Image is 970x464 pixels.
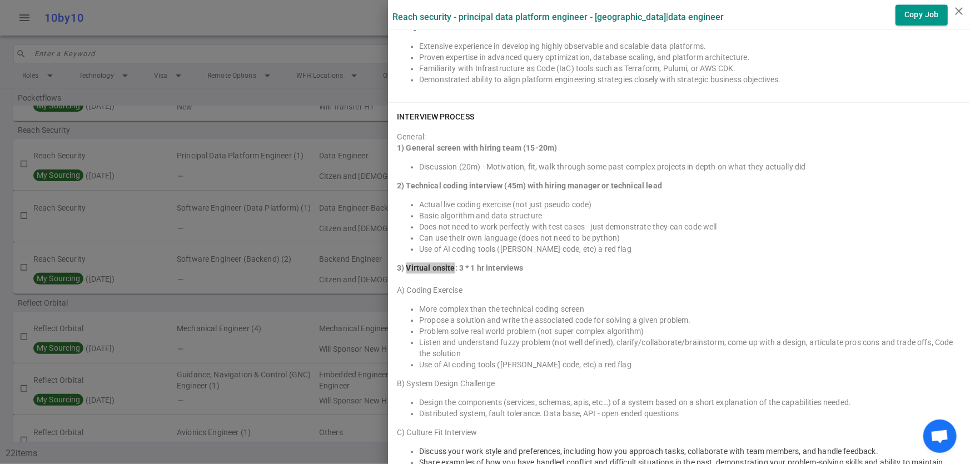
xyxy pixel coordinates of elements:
[397,263,524,272] strong: 3) Virtual onsite: 3 * 1 hr interviews
[419,210,961,221] li: Basic algorithm and data structure
[397,378,961,389] div: B) System Design Challenge
[419,41,961,52] li: Extensive experience in developing highly observable and scalable data platforms.
[419,74,961,85] li: Demonstrated ability to align platform engineering strategies closely with strategic business obj...
[397,19,961,31] h2: Ways to stand out:
[419,359,961,370] li: Use of AI coding tools ([PERSON_NAME] code, etc) a red flag
[397,111,474,122] h6: INTERVIEW PROCESS
[419,63,961,74] li: Familiarity with Infrastructure as Code (IaC) tools such as Terraform, Pulumi, or AWS CDK.
[397,427,961,438] div: C) Culture Fit Interview
[419,303,961,315] li: More complex than the technical coding screen
[952,4,966,18] i: close
[419,397,961,408] li: Design the components (services, schemas, apis, etc…) of a system based on a short explanation of...
[419,447,878,456] span: Discuss your work style and preferences, including how you approach tasks, collaborate with team ...
[419,408,961,419] li: Distributed system, fault tolerance. Data base, API - open ended questions
[419,199,961,210] li: Actual live coding exercise (not just pseudo code)
[392,12,724,22] label: Reach Security - Principal Data Platform Engineer - [GEOGRAPHIC_DATA] | Data Engineer
[923,420,957,453] div: Open chat
[419,52,961,63] li: Proven expertise in advanced query optimization, database scaling, and platform architecture.
[419,315,961,326] li: Propose a solution and write the associated code for solving a given problem.
[419,243,961,255] li: Use of AI coding tools ([PERSON_NAME] code, etc) a red flag
[397,285,961,296] div: A) Coding Exercise
[419,161,961,172] li: Discussion (20m) - Motivation, fit, walk through some past complex projects in depth on what they...
[419,221,961,232] li: Does not need to work perfectly with test cases - just demonstrate they can code well
[419,232,961,243] li: Can use their own language (does not need to be python)
[419,337,961,359] li: Listen and understand fuzzy problem (not well defined), clarify/collaborate/brainstorm, come up w...
[896,4,948,25] button: Copy Job
[397,181,662,190] strong: 2) Technical coding interview (45m) with hiring manager or technical lead
[419,326,961,337] li: Problem solve real world problem (not super complex algorithm)
[397,143,557,152] strong: 1) General screen with hiring team (15-20m)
